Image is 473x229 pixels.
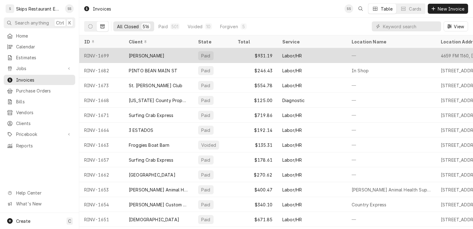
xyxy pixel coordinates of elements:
[117,23,139,30] div: All Closed
[129,97,188,104] div: [US_STATE] County Propane
[352,38,430,45] div: Location Name
[6,4,14,13] div: S
[233,108,277,123] div: $719.86
[201,172,211,178] div: Paid
[201,157,211,163] div: Paid
[352,186,431,193] div: [PERSON_NAME] Animal Health Supply
[282,38,341,45] div: Service
[233,182,277,197] div: $400.47
[16,98,72,105] span: Bills
[347,167,436,182] div: —
[347,123,436,137] div: —
[4,107,75,118] a: Vendors
[345,4,353,13] div: SS
[4,52,75,63] a: Estimates
[129,186,188,193] div: [PERSON_NAME] Animal Health Supply
[347,93,436,108] div: —
[16,109,72,116] span: Vendors
[129,82,183,89] div: St. [PERSON_NAME] Club
[347,212,436,227] div: —
[347,78,436,93] div: —
[345,4,353,13] div: Shan Skipper's Avatar
[444,21,468,31] button: View
[282,216,302,223] div: Labor/HR
[171,23,178,30] div: 501
[352,201,386,208] div: Country Express
[347,152,436,167] div: —
[220,23,238,30] div: Forgiven
[233,197,277,212] div: $340.10
[233,167,277,182] div: $270.62
[16,6,62,12] div: Skips Restaurant Equipment
[16,77,72,83] span: Invoices
[4,141,75,151] a: Reports
[233,212,277,227] div: $671.85
[16,218,30,224] span: Create
[282,112,302,119] div: Labor/HR
[282,67,302,74] div: Labor/HR
[68,20,71,26] span: K
[201,201,211,208] div: Paid
[4,118,75,128] a: Clients
[129,172,176,178] div: [GEOGRAPHIC_DATA]
[381,6,393,12] div: Table
[4,97,75,107] a: Bills
[68,218,71,224] span: C
[436,6,466,12] span: New Invoice
[282,157,302,163] div: Labor/HR
[233,48,277,63] div: $931.19
[347,137,436,152] div: —
[4,75,75,85] a: Invoices
[129,127,153,133] div: 3 ESTADOS
[79,123,124,137] div: RINV-1664
[84,38,118,45] div: ID
[79,167,124,182] div: RINV-1662
[16,43,72,50] span: Calendar
[79,212,124,227] div: RINV-1651
[56,20,64,26] span: Ctrl
[16,65,63,72] span: Jobs
[201,127,211,133] div: Paid
[79,182,124,197] div: RINV-1653
[206,23,210,30] div: 10
[16,120,72,127] span: Clients
[201,52,211,59] div: Paid
[233,63,277,78] div: $246.43
[282,201,302,208] div: Labor/HR
[4,86,75,96] a: Purchase Orders
[16,88,72,94] span: Purchase Orders
[352,67,369,74] div: In Shop
[129,38,187,45] div: Client
[16,33,72,39] span: Home
[201,186,211,193] div: Paid
[4,17,75,28] button: Search anythingCtrlK
[158,23,168,30] div: Paid
[242,23,245,30] div: 5
[65,4,74,13] div: Shan Skipper's Avatar
[347,108,436,123] div: —
[4,188,75,198] a: Go to Help Center
[79,137,124,152] div: RINV-1663
[79,63,124,78] div: RINV-1682
[129,67,177,74] div: PINTO BEAN MAIN ST
[188,23,202,30] div: Voided
[65,4,74,13] div: SS
[79,48,124,63] div: RINV-1699
[16,131,63,137] span: Pricebook
[409,6,421,12] div: Cards
[356,4,366,14] button: Open search
[79,197,124,212] div: RINV-1654
[347,48,436,63] div: —
[143,23,149,30] div: 516
[282,82,302,89] div: Labor/HR
[4,31,75,41] a: Home
[16,142,72,149] span: Reports
[79,93,124,108] div: RINV-1668
[233,123,277,137] div: $192.14
[383,21,438,31] input: Keyword search
[282,127,302,133] div: Labor/HR
[129,142,169,148] div: Froggies Boat Barn
[129,201,188,208] div: [PERSON_NAME] Custom Homes Inc.
[16,190,72,196] span: Help Center
[238,38,271,45] div: Total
